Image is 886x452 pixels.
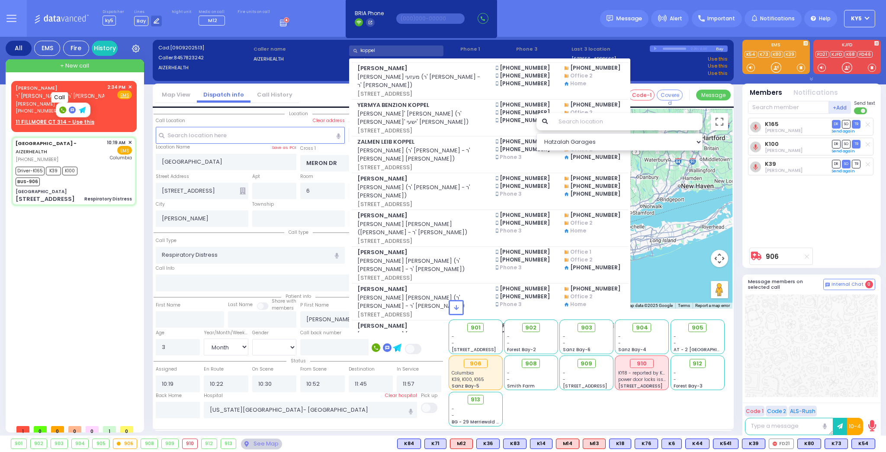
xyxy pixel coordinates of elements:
img: home-telephone.png [565,258,568,262]
span: 8457823242 [174,54,204,61]
span: [PHONE_NUMBER] [500,101,550,109]
span: [PHONE_NUMBER] [570,285,620,293]
span: [PHONE_NUMBER] [500,211,550,219]
span: 0 [865,281,873,288]
div: EMS [34,41,60,56]
span: [STREET_ADDRESS] [357,90,485,98]
span: [PHONE_NUMBER] [570,153,620,161]
img: smartphone.png [496,110,498,115]
a: Map View [155,90,197,99]
span: [PHONE_NUMBER] [500,64,550,72]
label: En Route [204,366,224,373]
img: smartphone.png [496,221,498,225]
label: P First Name [300,302,329,309]
div: 913 [221,439,236,449]
img: home-telephone.png [565,66,568,70]
div: ALS [450,439,473,449]
span: [PERSON_NAME] [357,248,485,257]
img: smartphone.png [496,250,498,254]
span: Home [570,227,586,235]
div: BLS [685,439,709,449]
div: BLS [635,439,658,449]
span: ky5 [851,15,862,23]
span: [PERSON_NAME]' [PERSON_NAME] (ר' [PERSON_NAME]' ישעי' [PERSON_NAME]) [357,110,485,126]
span: [PERSON_NAME] [357,64,485,73]
img: smartphone.png [496,81,498,86]
img: message.svg [607,15,613,22]
img: home-telephone.png [565,221,568,225]
span: 901 [471,323,481,332]
span: [PHONE_NUMBER] [500,109,550,116]
a: K39 [765,161,776,167]
div: 903 [51,439,67,449]
span: Office 2 [570,109,592,116]
span: DR [832,160,841,168]
div: 908 [141,439,157,449]
label: Assigned [156,366,177,373]
label: Back Home [156,392,182,399]
span: ✕ [128,139,132,146]
span: [PERSON_NAME] [357,211,485,220]
span: BUS-906 [16,178,40,186]
input: Search a contact [349,45,443,56]
div: BLS [742,439,765,449]
span: [STREET_ADDRESS] [357,200,485,209]
span: DR [832,120,841,128]
button: ky5 [844,10,875,27]
img: smartphone.png [496,265,498,270]
span: Send text [854,100,875,107]
span: [STREET_ADDRESS] [357,126,485,135]
span: [STREET_ADDRESS] [357,163,485,172]
u: EMS [120,92,129,99]
div: 905 [93,439,109,449]
span: [PHONE_NUMBER] [570,190,620,198]
img: smartphone.png [496,184,498,188]
a: [PERSON_NAME] [16,84,58,91]
span: ✕ [128,84,132,91]
label: KJFD [813,43,881,49]
span: Jacob Gluck [765,167,803,174]
span: [PHONE_NUMBER] [500,293,550,300]
a: Use this [708,62,728,70]
span: Phone 3 [500,227,522,235]
span: [PERSON_NAME] (ר' [PERSON_NAME] - ר' [PERSON_NAME] [PERSON_NAME]) [357,146,485,163]
label: Areas [349,117,362,124]
label: Apt [252,173,260,180]
div: Fire [63,41,89,56]
span: [PHONE_NUMBER] [500,248,550,256]
img: smartphone.png [496,258,498,262]
label: Medic on call [199,10,228,15]
label: Cad: [158,44,251,52]
label: Night unit [172,10,191,15]
div: BLS [503,439,526,449]
label: Caller: [158,54,251,61]
div: BLS [713,439,738,449]
div: BLS [825,439,848,449]
img: home-telephone.png [565,184,568,188]
span: TR [852,160,860,168]
input: Search hospital [204,402,417,418]
span: ZALMEN LEIB KOPPEL [357,138,485,146]
span: DR [832,140,841,148]
span: Yossi Greenfeld [765,127,803,134]
button: Internal Chat 0 [823,279,875,290]
span: 2:34 PM [107,84,125,90]
img: home-telephone.png [565,213,568,217]
span: [PERSON_NAME] [357,285,485,294]
a: Use this [708,55,728,63]
label: Gender [252,329,269,336]
span: Office 2 [570,256,592,264]
a: K68 [844,51,857,58]
span: [PHONE_NUMBER] [500,285,550,293]
label: Call Location [156,117,185,124]
span: Office 2 [570,219,592,227]
span: Important [707,15,735,23]
label: Hospital [204,392,223,399]
a: [STREET_ADDRESS] [571,55,616,63]
span: [PERSON_NAME] [357,174,485,183]
img: smartphone.png [496,103,498,107]
label: Floor [349,173,359,180]
span: Office 2 [570,72,592,80]
input: (000)000-00000 [396,13,465,24]
a: Use this [708,70,728,77]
